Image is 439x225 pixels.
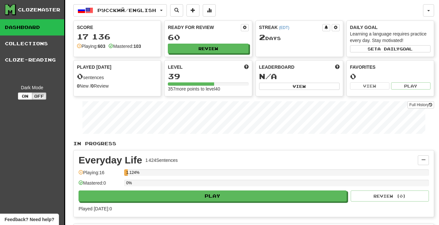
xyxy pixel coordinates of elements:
[259,33,265,42] span: 2
[377,47,400,51] span: a daily
[126,169,127,176] div: 1.124%
[259,33,340,42] div: Day s
[79,190,347,202] button: Play
[259,24,322,31] div: Streak
[170,4,183,17] button: Search sentences
[259,72,277,81] span: N/A
[79,169,121,180] div: Playing: 16
[32,92,46,100] button: Off
[244,64,249,70] span: Score more points to level up
[391,82,431,90] button: Play
[350,72,431,80] div: 0
[259,64,295,70] span: Leaderboard
[350,31,431,44] div: Learning a language requires practice every day. Stay motivated!
[168,64,183,70] span: Level
[145,157,178,163] div: 1 424 Sentences
[168,33,248,41] div: 60
[350,24,431,31] div: Daily Goal
[186,4,199,17] button: Add sentence to collection
[259,83,340,90] button: View
[5,216,54,223] span: Open feedback widget
[109,43,141,49] div: Mastered:
[203,4,216,17] button: More stats
[77,83,157,89] div: New / Review
[77,24,157,31] div: Score
[73,4,167,17] button: Русский/English
[77,72,157,81] div: sentences
[73,140,434,147] p: In Progress
[98,44,105,49] strong: 603
[350,64,431,70] div: Favorites
[77,33,157,41] div: 17 136
[18,7,60,13] div: Clozemaster
[79,180,121,190] div: Mastered: 0
[91,83,94,89] strong: 0
[351,190,429,202] button: Review (0)
[168,24,241,31] div: Ready for Review
[350,45,431,52] button: Seta dailygoal
[168,72,248,80] div: 39
[407,101,434,108] a: Full History
[18,92,32,100] button: On
[279,25,289,30] a: (EDT)
[77,83,80,89] strong: 0
[350,82,389,90] button: View
[335,64,340,70] span: This week in points, UTC
[79,206,112,211] span: Played [DATE]: 0
[77,43,105,49] div: Playing:
[77,72,83,81] span: 0
[133,44,141,49] strong: 103
[168,44,248,53] button: Review
[77,64,111,70] span: Played [DATE]
[5,84,59,91] div: Dark Mode
[79,155,142,165] div: Everyday Life
[168,86,248,92] div: 357 more points to level 40
[97,7,156,13] span: Русский / English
